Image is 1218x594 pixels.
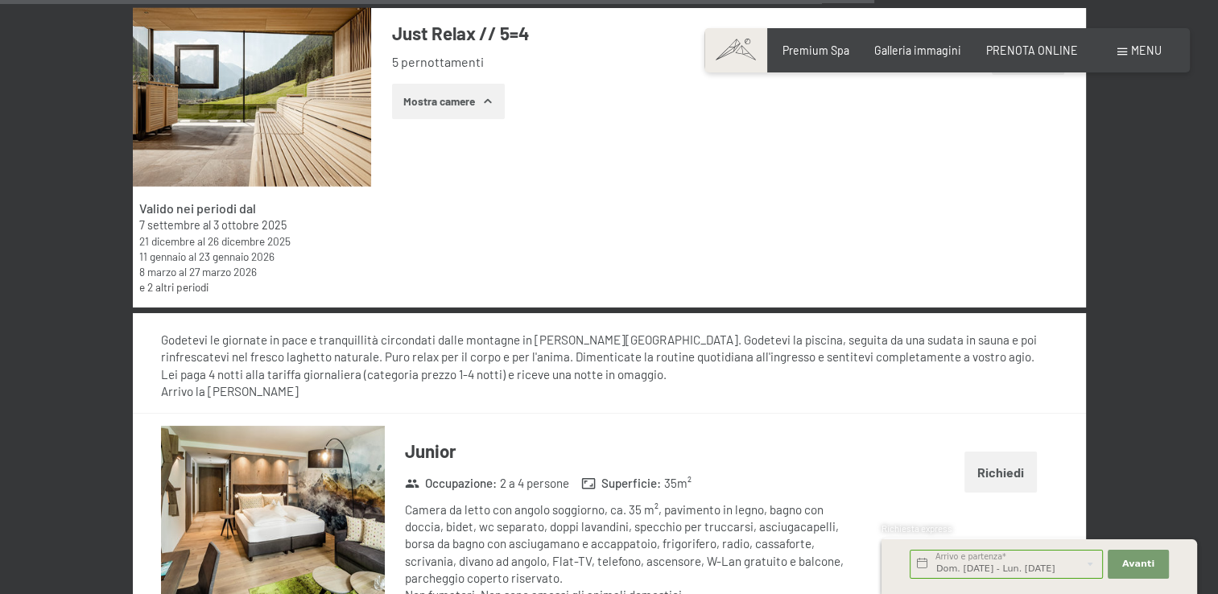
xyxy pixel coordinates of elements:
[392,53,871,71] li: 5 pernottamenti
[189,265,257,278] time: 27/03/2026
[405,439,855,464] h3: Junior
[139,265,176,278] time: 08/03/2026
[874,43,961,57] a: Galleria immagini
[161,426,385,594] img: mss_renderimg.php
[139,233,363,249] div: al
[500,475,569,492] span: 2 a 4 persone
[139,250,186,263] time: 11/01/2026
[581,475,661,492] strong: Superficie :
[392,21,871,46] h3: Just Relax // 5=4
[964,452,1037,493] button: Richiedi
[208,234,291,248] time: 26/12/2025
[199,250,275,263] time: 23/01/2026
[392,84,505,119] button: Mostra camere
[882,523,952,534] span: Richiesta express
[139,249,363,264] div: al
[139,234,195,248] time: 21/12/2025
[664,475,692,492] span: 35 m²
[139,280,209,294] a: e 2 altri periodi
[782,43,849,57] a: Premium Spa
[139,264,363,279] div: al
[133,8,371,187] img: mss_renderimg.php
[1122,558,1154,571] span: Avanti
[213,218,287,232] time: 03/10/2025
[405,475,497,492] strong: Occupazione :
[161,332,1057,400] div: Godetevi le giornate in pace e tranquillità circondati dalle montagne in [PERSON_NAME][GEOGRAPHIC...
[139,200,256,216] strong: Valido nei periodi dal
[1131,43,1162,57] span: Menu
[1108,550,1169,579] button: Avanti
[139,218,200,232] time: 07/09/2025
[986,43,1078,57] a: PRENOTA ONLINE
[139,217,363,233] div: al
